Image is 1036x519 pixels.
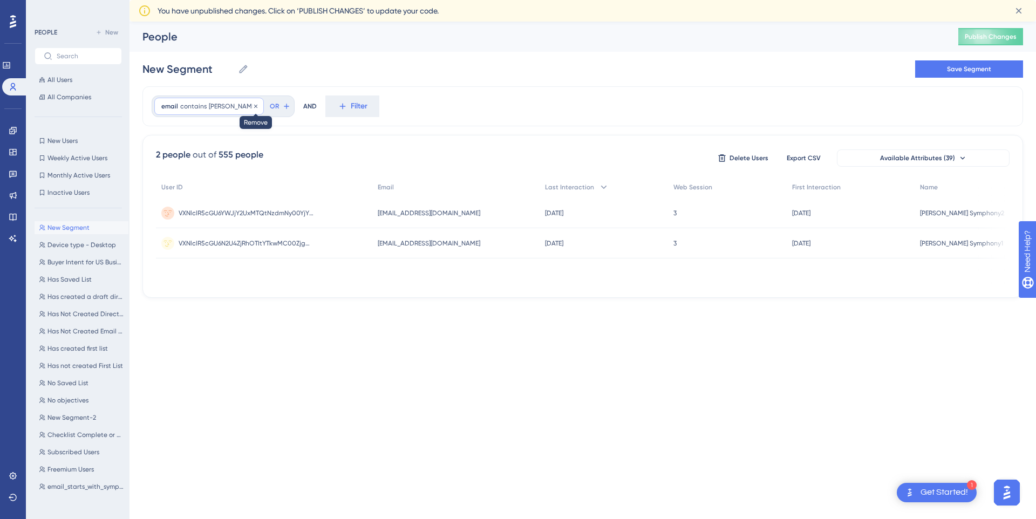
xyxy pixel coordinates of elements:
button: New Segment [35,221,128,234]
span: Last Interaction [545,183,594,192]
span: No objectives [47,396,88,405]
div: PEOPLE [35,28,57,37]
span: First Interaction [792,183,841,192]
iframe: UserGuiding AI Assistant Launcher [991,476,1023,509]
div: 2 people [156,148,190,161]
span: Export CSV [787,154,821,162]
input: Segment Name [142,62,234,77]
span: Name [920,183,938,192]
span: [PERSON_NAME] Symphony2 [920,209,1004,217]
button: Monthly Active Users [35,169,122,182]
button: Has created first list [35,342,128,355]
span: Has created first list [47,344,108,353]
button: Has created a draft direct mail campaign [35,290,128,303]
button: Filter [325,95,379,117]
span: [EMAIL_ADDRESS][DOMAIN_NAME] [378,239,480,248]
span: Filter [351,100,367,113]
span: Has created a draft direct mail campaign [47,292,124,301]
span: [EMAIL_ADDRESS][DOMAIN_NAME] [378,209,480,217]
button: Available Attributes (39) [837,149,1010,167]
span: 3 [673,209,677,217]
span: Has Saved List [47,275,92,284]
input: Search [57,52,113,60]
button: Device type - Desktop [35,238,128,251]
button: Has not created First List [35,359,128,372]
span: User ID [161,183,183,192]
span: [PERSON_NAME] Symphony1 [920,239,1003,248]
span: All Users [47,76,72,84]
span: Freemium Users [47,465,94,474]
span: New [105,28,118,37]
span: VXNlclR5cGU6YWJjY2UxMTQtNzdmNy00YjY2LTg4ZjUtZmU1NDdhOTdkMWIy [179,209,313,217]
span: Email [378,183,394,192]
button: New Segment-2 [35,411,128,424]
button: Has Saved List [35,273,128,286]
span: Buyer Intent for US Business [47,258,124,267]
button: New Users [35,134,122,147]
button: Has Not Created Direct Mail Campaign [35,308,128,320]
time: [DATE] [545,240,563,247]
div: out of [193,148,216,161]
span: OR [270,102,279,111]
time: [DATE] [792,209,810,217]
div: People [142,29,931,44]
span: VXNlclR5cGU6N2U4ZjRhOTItYTkwMC00Zjg0LWFjNzItMDIxMWZlZWIzYjBj [179,239,313,248]
button: Weekly Active Users [35,152,122,165]
button: All Companies [35,91,122,104]
span: email_starts_with_symphony [47,482,124,491]
button: Has Not Created Email Campaign [35,325,128,338]
span: New Segment [47,223,90,232]
button: email_starts_with_symphony [35,480,128,493]
span: Has not created First List [47,361,123,370]
span: New Users [47,136,78,145]
span: Available Attributes (39) [880,154,955,162]
span: Save Segment [947,65,991,73]
button: No objectives [35,394,128,407]
span: Subscribed Users [47,448,99,456]
div: Open Get Started! checklist, remaining modules: 1 [897,483,977,502]
span: 3 [673,239,677,248]
button: Checklist Complete or Dismissed [35,428,128,441]
button: Subscribed Users [35,446,128,459]
span: You have unpublished changes. Click on ‘PUBLISH CHANGES’ to update your code. [158,4,439,17]
button: New [92,26,122,39]
div: 1 [967,480,977,490]
span: Inactive Users [47,188,90,197]
div: 555 people [219,148,263,161]
button: Buyer Intent for US Business [35,256,128,269]
span: Has Not Created Direct Mail Campaign [47,310,124,318]
button: Delete Users [716,149,770,167]
div: AND [303,95,317,117]
span: Delete Users [730,154,768,162]
div: Get Started! [921,487,968,498]
button: OR [268,98,292,115]
span: Need Help? [25,3,67,16]
button: Freemium Users [35,463,128,476]
time: [DATE] [545,209,563,217]
span: All Companies [47,93,91,101]
button: All Users [35,73,122,86]
time: [DATE] [792,240,810,247]
span: New Segment-2 [47,413,96,422]
span: contains [180,102,207,111]
button: Export CSV [776,149,830,167]
span: email [161,102,178,111]
button: Inactive Users [35,186,122,199]
span: No Saved List [47,379,88,387]
span: Monthly Active Users [47,171,110,180]
span: [PERSON_NAME] [209,102,257,111]
button: Publish Changes [958,28,1023,45]
img: launcher-image-alternative-text [903,486,916,499]
span: Publish Changes [965,32,1017,41]
span: Web Session [673,183,712,192]
span: Checklist Complete or Dismissed [47,431,124,439]
span: Device type - Desktop [47,241,116,249]
button: No Saved List [35,377,128,390]
span: Has Not Created Email Campaign [47,327,124,336]
span: Weekly Active Users [47,154,107,162]
button: Save Segment [915,60,1023,78]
